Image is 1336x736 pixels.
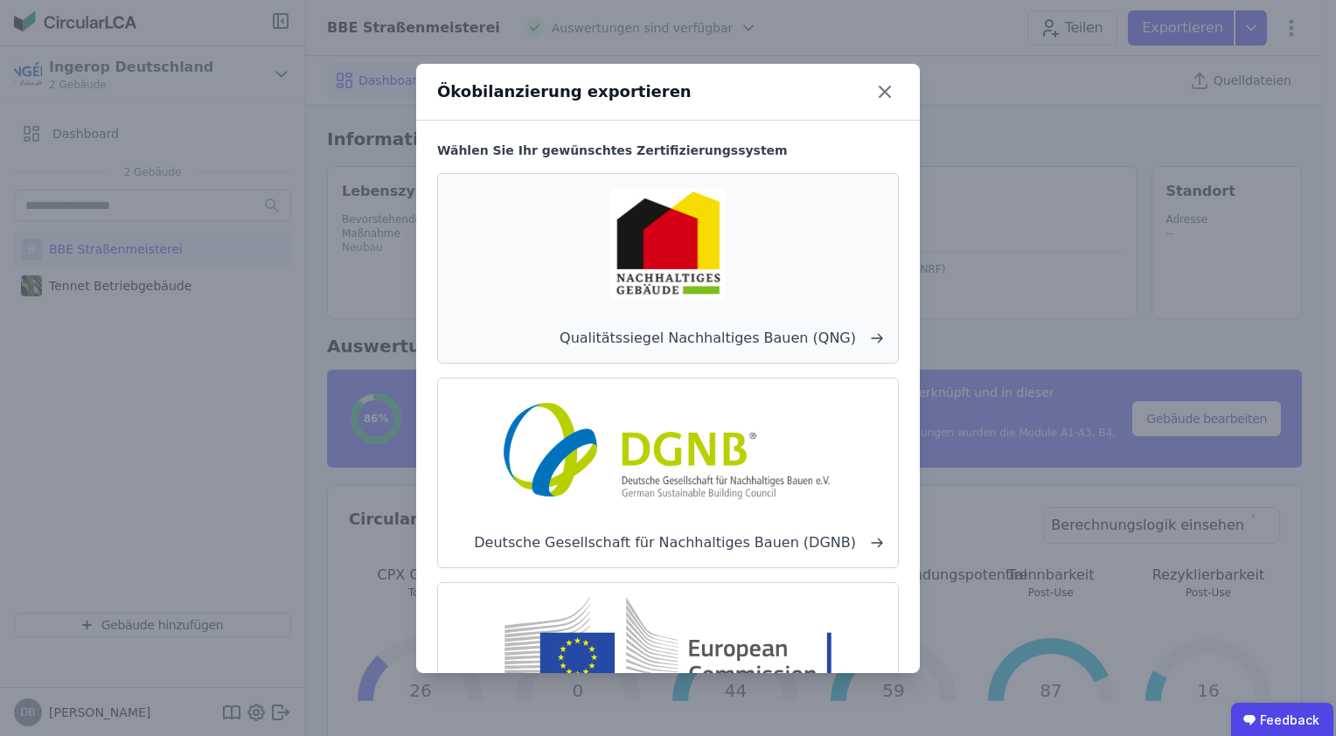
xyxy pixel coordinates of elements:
[437,142,899,159] h6: Wählen Sie Ihr gewünschtes Zertifizierungssystem
[452,532,884,553] span: Deutsche Gesellschaft für Nachhaltiges Bauen (DGNB)
[437,80,692,104] div: Ökobilanzierung exportieren
[496,392,840,504] img: dgnb-1
[452,597,884,683] img: level-s
[452,328,884,349] span: Qualitätssiegel Nachhaltiges Bauen (QNG)
[610,188,726,300] img: qng-1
